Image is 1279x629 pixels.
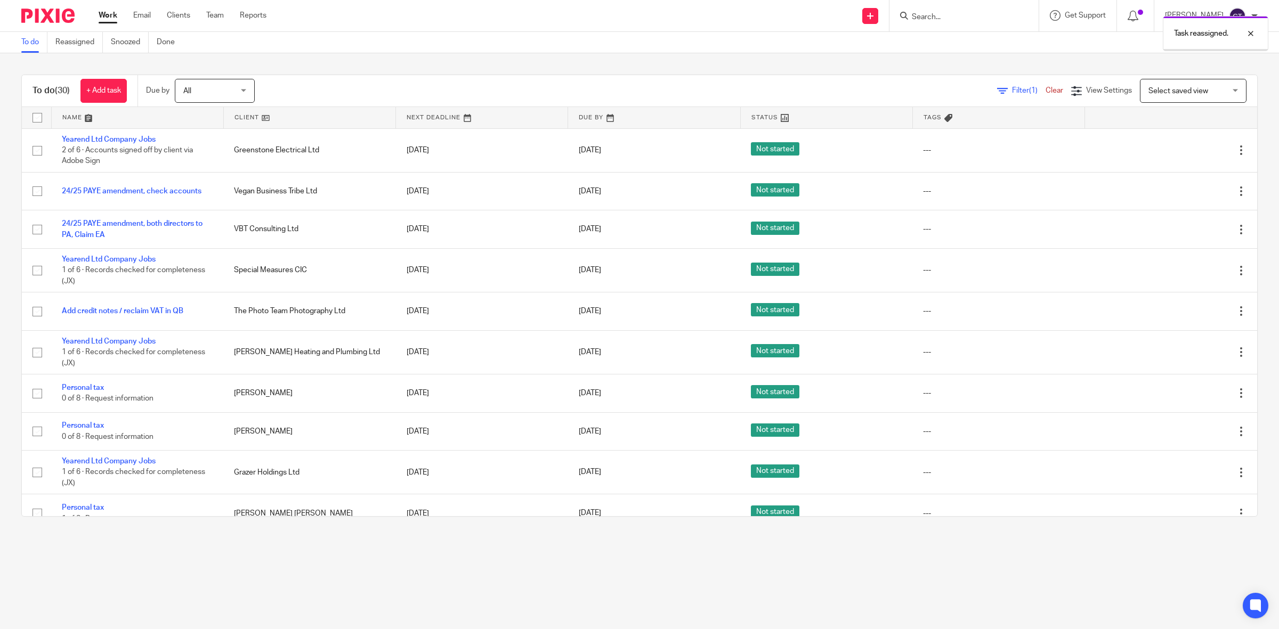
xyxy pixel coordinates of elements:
p: Due by [146,85,169,96]
a: Reports [240,10,266,21]
a: Yearend Ltd Company Jobs [62,458,156,465]
td: [DATE] [396,292,568,330]
span: [DATE] [579,428,601,435]
td: Greenstone Electrical Ltd [223,128,395,172]
div: --- [923,145,1074,156]
span: Not started [751,505,799,519]
a: Email [133,10,151,21]
span: Not started [751,423,799,437]
td: [DATE] [396,128,568,172]
span: 0 of 8 · Request information [62,395,153,403]
a: Done [157,32,183,53]
span: Not started [751,183,799,197]
a: Clear [1046,87,1063,94]
img: svg%3E [1229,7,1246,24]
span: 1 of 6 · Records checked for completeness (JX) [62,348,205,367]
span: Not started [751,263,799,276]
td: [PERSON_NAME] [223,412,395,450]
span: All [183,87,191,95]
td: [DATE] [396,374,568,412]
td: VBT Consulting Ltd [223,210,395,248]
td: [DATE] [396,330,568,374]
a: Clients [167,10,190,21]
td: The Photo Team Photography Ltd [223,292,395,330]
span: Not started [751,222,799,235]
div: --- [923,388,1074,398]
span: 0 of 8 · Request information [62,433,153,440]
span: (1) [1029,87,1038,94]
td: Special Measures CIC [223,248,395,292]
span: [DATE] [579,187,601,195]
img: Pixie [21,9,75,23]
td: [DATE] [396,248,568,292]
a: Yearend Ltd Company Jobs [62,136,156,143]
td: [DATE] [396,172,568,210]
div: --- [923,508,1074,519]
a: To do [21,32,47,53]
span: View Settings [1086,87,1132,94]
span: 1 of 6 · Records checked for completeness (JX) [62,469,205,487]
a: Snoozed [111,32,149,53]
span: Not started [751,464,799,478]
td: [DATE] [396,412,568,450]
span: Not started [751,142,799,156]
td: [PERSON_NAME] [223,374,395,412]
a: + Add task [80,79,127,103]
a: Reassigned [55,32,103,53]
a: Work [99,10,117,21]
a: Personal tax [62,504,104,511]
div: --- [923,224,1074,234]
a: 24/25 PAYE amendment, both directors to PA, Claim EA [62,220,203,238]
span: [DATE] [579,266,601,274]
span: (30) [55,86,70,95]
span: 1 of 8 · Prepare tax return [62,515,146,522]
span: [DATE] [579,348,601,356]
div: --- [923,186,1074,197]
span: [DATE] [579,469,601,476]
span: Filter [1012,87,1046,94]
span: Not started [751,385,799,398]
div: --- [923,467,1074,478]
div: --- [923,306,1074,316]
a: Add credit notes / reclaim VAT in QB [62,307,183,315]
div: --- [923,265,1074,275]
span: 2 of 6 · Accounts signed off by client via Adobe Sign [62,146,193,165]
p: Task reassigned. [1174,28,1228,39]
span: Select saved view [1148,87,1208,95]
span: Not started [751,303,799,316]
span: [DATE] [579,146,601,154]
a: Yearend Ltd Company Jobs [62,256,156,263]
h1: To do [33,85,70,96]
td: [DATE] [396,210,568,248]
td: [PERSON_NAME] [PERSON_NAME] [223,494,395,532]
span: 1 of 6 · Records checked for completeness (JX) [62,266,205,285]
span: [DATE] [579,226,601,233]
a: Personal tax [62,422,104,429]
span: [DATE] [579,510,601,517]
span: Not started [751,344,799,357]
span: Tags [924,115,942,120]
td: Grazer Holdings Ltd [223,451,395,494]
td: [DATE] [396,451,568,494]
div: --- [923,347,1074,357]
div: --- [923,426,1074,437]
a: 24/25 PAYE amendment, check accounts [62,187,201,195]
a: Yearend Ltd Company Jobs [62,338,156,345]
a: Personal tax [62,384,104,391]
td: [PERSON_NAME] Heating and Plumbing Ltd [223,330,395,374]
span: [DATE] [579,307,601,315]
td: [DATE] [396,494,568,532]
a: Team [206,10,224,21]
span: [DATE] [579,389,601,397]
td: Vegan Business Tribe Ltd [223,172,395,210]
